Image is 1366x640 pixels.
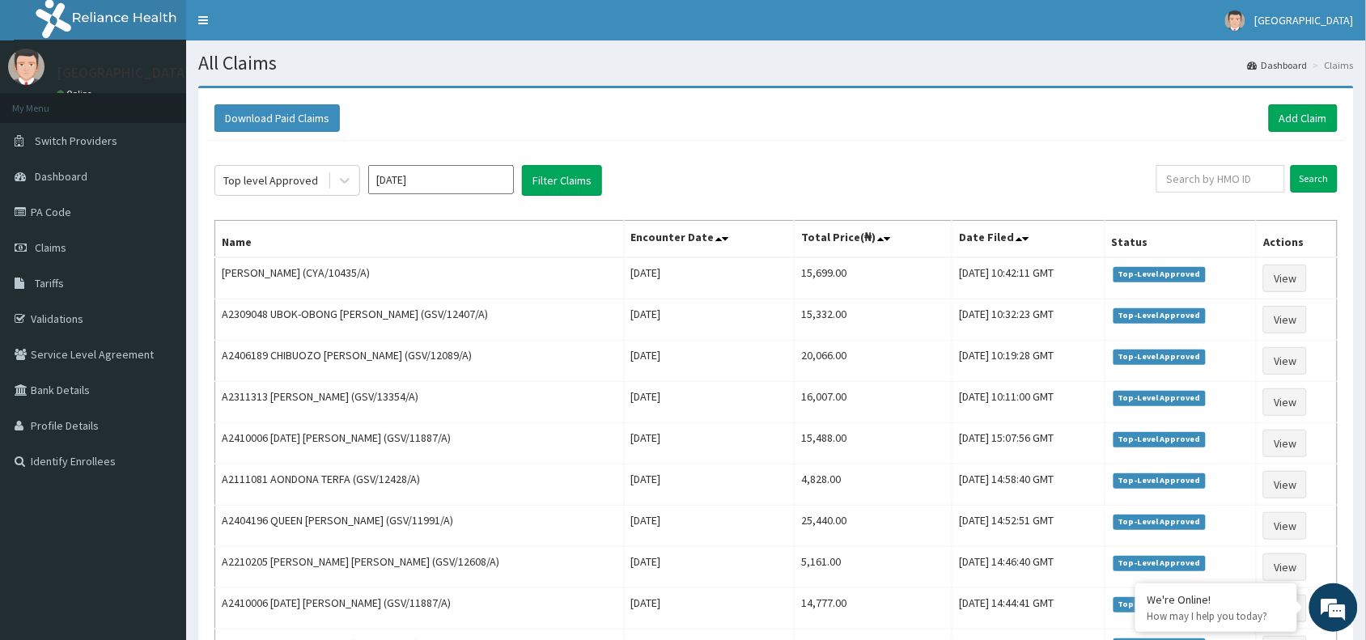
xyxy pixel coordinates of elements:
span: Top-Level Approved [1114,473,1207,488]
button: Filter Claims [522,165,602,196]
img: User Image [1225,11,1245,31]
td: 4,828.00 [795,464,952,506]
th: Encounter Date [624,221,795,258]
span: Top-Level Approved [1114,597,1207,612]
td: A2309048 UBOK-OBONG [PERSON_NAME] (GSV/12407/A) [215,299,625,341]
span: Top-Level Approved [1114,350,1207,364]
a: Add Claim [1269,104,1338,132]
td: [DATE] 14:52:51 GMT [952,506,1105,547]
th: Name [215,221,625,258]
span: [GEOGRAPHIC_DATA] [1255,13,1354,28]
div: Minimize live chat window [265,8,304,47]
th: Actions [1257,221,1338,258]
span: Top-Level Approved [1114,556,1207,570]
li: Claims [1309,58,1354,72]
a: View [1263,512,1307,540]
td: [DATE] [624,257,795,299]
div: Chat with us now [84,91,272,112]
td: [DATE] [624,341,795,382]
span: Top-Level Approved [1114,391,1207,405]
textarea: Type your message and hit 'Enter' [8,442,308,498]
td: [DATE] [624,547,795,588]
span: Claims [35,240,66,255]
a: View [1263,265,1307,292]
td: 5,161.00 [795,547,952,588]
td: A2111081 AONDONA TERFA (GSV/12428/A) [215,464,625,506]
span: Switch Providers [35,134,117,148]
td: [DATE] 14:58:40 GMT [952,464,1105,506]
p: How may I help you today? [1148,609,1285,623]
p: [GEOGRAPHIC_DATA] [57,66,190,80]
th: Status [1105,221,1257,258]
td: [DATE] [624,464,795,506]
td: 15,488.00 [795,423,952,464]
a: View [1263,306,1307,333]
span: We're online! [94,204,223,367]
a: View [1263,347,1307,375]
div: Top level Approved [223,172,318,189]
td: 15,699.00 [795,257,952,299]
td: [PERSON_NAME] (CYA/10435/A) [215,257,625,299]
td: [DATE] 15:07:56 GMT [952,423,1105,464]
input: Select Month and Year [368,165,514,194]
span: Top-Level Approved [1114,308,1207,323]
a: Online [57,88,95,100]
td: A2404196 QUEEN [PERSON_NAME] (GSV/11991/A) [215,506,625,547]
td: [DATE] 10:19:28 GMT [952,341,1105,382]
span: Top-Level Approved [1114,267,1207,282]
td: 16,007.00 [795,382,952,423]
td: [DATE] [624,506,795,547]
td: A2311313 [PERSON_NAME] (GSV/13354/A) [215,382,625,423]
td: [DATE] [624,382,795,423]
td: A2406189 CHIBUOZO [PERSON_NAME] (GSV/12089/A) [215,341,625,382]
td: [DATE] 10:32:23 GMT [952,299,1105,341]
td: [DATE] 10:11:00 GMT [952,382,1105,423]
th: Date Filed [952,221,1105,258]
td: [DATE] 14:46:40 GMT [952,547,1105,588]
input: Search [1291,165,1338,193]
h1: All Claims [198,53,1354,74]
span: Tariffs [35,276,64,290]
img: User Image [8,49,45,85]
td: [DATE] 10:42:11 GMT [952,257,1105,299]
a: View [1263,471,1307,498]
span: Top-Level Approved [1114,432,1207,447]
td: [DATE] [624,299,795,341]
span: Top-Level Approved [1114,515,1207,529]
td: [DATE] [624,588,795,629]
td: A2410006 [DATE] [PERSON_NAME] (GSV/11887/A) [215,588,625,629]
td: A2210205 [PERSON_NAME] [PERSON_NAME] (GSV/12608/A) [215,547,625,588]
td: [DATE] 14:44:41 GMT [952,588,1105,629]
td: [DATE] [624,423,795,464]
th: Total Price(₦) [795,221,952,258]
a: View [1263,388,1307,416]
td: 14,777.00 [795,588,952,629]
span: Dashboard [35,169,87,184]
td: 20,066.00 [795,341,952,382]
td: 25,440.00 [795,506,952,547]
a: Dashboard [1248,58,1308,72]
input: Search by HMO ID [1156,165,1285,193]
a: View [1263,430,1307,457]
td: 15,332.00 [795,299,952,341]
button: Download Paid Claims [214,104,340,132]
div: We're Online! [1148,592,1285,607]
img: d_794563401_company_1708531726252_794563401 [30,81,66,121]
a: View [1263,553,1307,581]
td: A2410006 [DATE] [PERSON_NAME] (GSV/11887/A) [215,423,625,464]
